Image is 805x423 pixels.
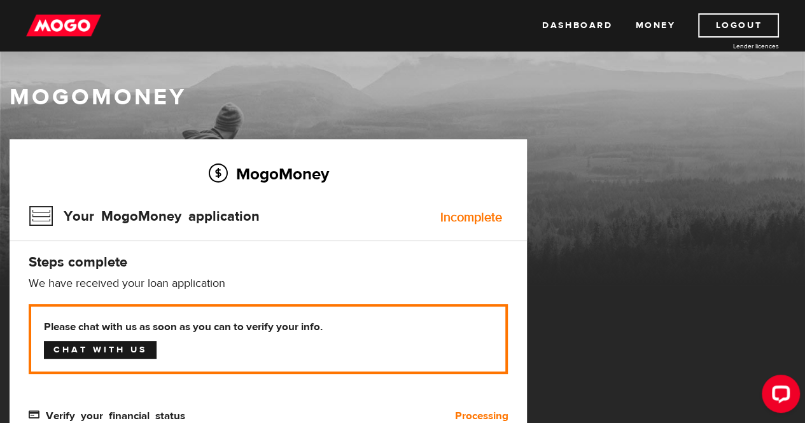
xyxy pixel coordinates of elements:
span: Verify your financial status [29,409,185,420]
a: Money [635,13,675,38]
a: Lender licences [683,41,779,51]
h2: MogoMoney [29,160,508,187]
iframe: LiveChat chat widget [752,370,805,423]
a: Logout [698,13,779,38]
h4: Steps complete [29,253,508,271]
p: We have received your loan application [29,276,508,291]
a: Dashboard [542,13,612,38]
h1: MogoMoney [10,84,795,111]
div: Incomplete [440,211,501,224]
a: Chat with us [44,341,157,359]
b: Please chat with us as soon as you can to verify your info. [44,319,493,335]
h3: Your MogoMoney application [29,200,260,233]
img: mogo_logo-11ee424be714fa7cbb0f0f49df9e16ec.png [26,13,101,38]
